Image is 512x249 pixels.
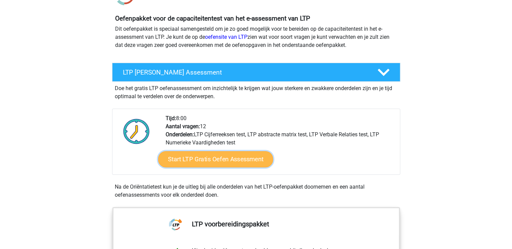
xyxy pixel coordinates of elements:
[115,25,397,49] p: Dit oefenpakket is speciaal samengesteld om je zo goed mogelijk voor te bereiden op de capaciteit...
[158,151,273,167] a: Start LTP Gratis Oefen Assessment
[205,34,247,40] a: oefensite van LTP
[123,68,367,76] h4: LTP [PERSON_NAME] Assessment
[115,15,310,22] b: Oefenpakket voor de capaciteitentest van het e-assessment van LTP
[166,115,176,121] b: Tijd:
[161,114,400,174] div: 8:00 12 LTP Cijferreeksen test, LTP abstracte matrix test, LTP Verbale Relaties test, LTP Numerie...
[166,131,194,138] b: Onderdelen:
[109,63,403,82] a: LTP [PERSON_NAME] Assessment
[112,183,400,199] div: Na de Oriëntatietest kun je de uitleg bij alle onderdelen van het LTP-oefenpakket doornemen en ee...
[166,123,200,130] b: Aantal vragen:
[120,114,153,148] img: Klok
[112,82,400,101] div: Doe het gratis LTP oefenassessment om inzichtelijk te krijgen wat jouw sterkere en zwakkere onder...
